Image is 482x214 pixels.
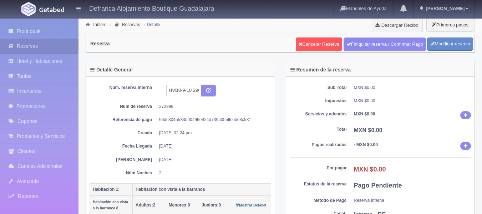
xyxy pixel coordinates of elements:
strong: Adultos: [136,203,153,208]
h4: Reserva [90,41,110,46]
dd: 96dc3045583d00496e424d739a055ffc6be3c531 [159,117,266,123]
a: Mostrar Detalle [236,203,267,208]
dt: [PERSON_NAME] [95,157,152,163]
dt: Núm. reserva interna [95,85,152,91]
dt: Estatus de la reserva [290,181,347,187]
dd: Reserva Interna [354,198,471,204]
span: 2 [136,203,155,208]
a: Modificar reserva [427,38,473,51]
dt: Sub Total [290,85,347,91]
dd: [DATE] 02:24 pm [159,130,266,136]
dd: [DATE] [159,157,266,163]
dt: Referencia de pago [95,117,152,123]
span: 0 [202,203,221,208]
dt: Núm Noches [95,170,152,176]
dd: [DATE] [159,143,266,149]
a: Descargar Recibo [371,18,422,32]
dd: MXN $0.00 [354,85,471,91]
dt: Núm de reserva [95,104,152,110]
img: Getabed [21,2,36,16]
h4: Detalle General [90,67,133,73]
dd: MXN $0.00 [354,98,471,104]
img: Getabed [39,7,64,12]
b: MXN $0.00 [354,166,386,173]
dt: Pagos realizados [290,142,347,148]
dt: Total [290,126,347,133]
span: 0 [169,203,190,208]
li: Detalle [142,21,162,28]
th: Habitación con vista a la barranca [133,183,271,196]
a: Tablero [92,22,106,27]
a: Cancelar Reserva [296,38,342,51]
dt: Método de Pago [290,198,347,204]
dd: 2 [159,170,266,176]
h4: Defranca Alojamiento Boutique Guadalajara [89,4,214,13]
dt: Impuestos [290,98,347,104]
button: Primeros pasos [426,18,474,32]
dt: Creada [95,130,152,136]
b: MXN $0.00 [354,127,382,133]
b: MXN $0.00 [354,111,375,116]
dt: Fecha Llegada [95,143,152,149]
span: [PERSON_NAME] [424,6,465,11]
strong: Juniors: [202,203,218,208]
h4: Resumen de la reserva [290,67,351,73]
small: Habitación con vista a la barranca 8 [93,200,128,210]
b: Habitación 1: [93,187,120,192]
b: Pago Pendiente [354,182,402,189]
a: Reservas [122,22,140,27]
dt: Por pagar [290,165,347,171]
b: - MXN $0.00 [354,142,378,147]
dt: Servicios y adendos [290,111,347,117]
small: Mostrar Detalle [236,203,267,207]
dd: 272998 [159,104,266,110]
a: Finiquitar reserva / Confirmar Pago [344,38,426,51]
strong: Menores: [169,203,188,208]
